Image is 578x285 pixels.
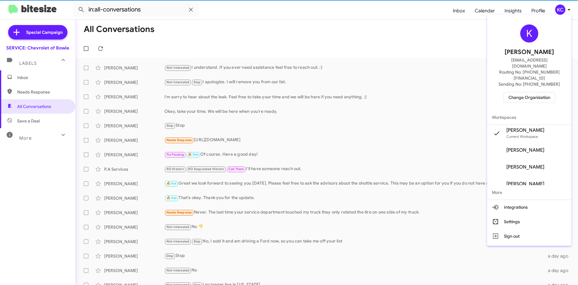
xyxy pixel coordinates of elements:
span: Current Workspace [506,134,538,139]
span: [PERSON_NAME] [506,127,544,133]
span: [PERSON_NAME] [506,181,544,187]
span: More [487,185,571,200]
button: Change Organization [504,92,555,103]
span: Change Organization [508,92,550,103]
div: K [520,24,538,43]
button: Integrations [487,200,571,214]
span: Routing No: [PHONE_NUMBER][FINANCIAL_ID] [494,69,564,81]
span: [PERSON_NAME] [505,47,554,57]
span: [EMAIL_ADDRESS][DOMAIN_NAME] [494,57,564,69]
span: Workspaces [487,110,571,125]
button: Settings [487,214,571,229]
span: [PERSON_NAME] [506,147,544,153]
span: [PERSON_NAME] [506,164,544,170]
button: Sign out [487,229,571,243]
span: Sending No: [PHONE_NUMBER] [499,81,560,87]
